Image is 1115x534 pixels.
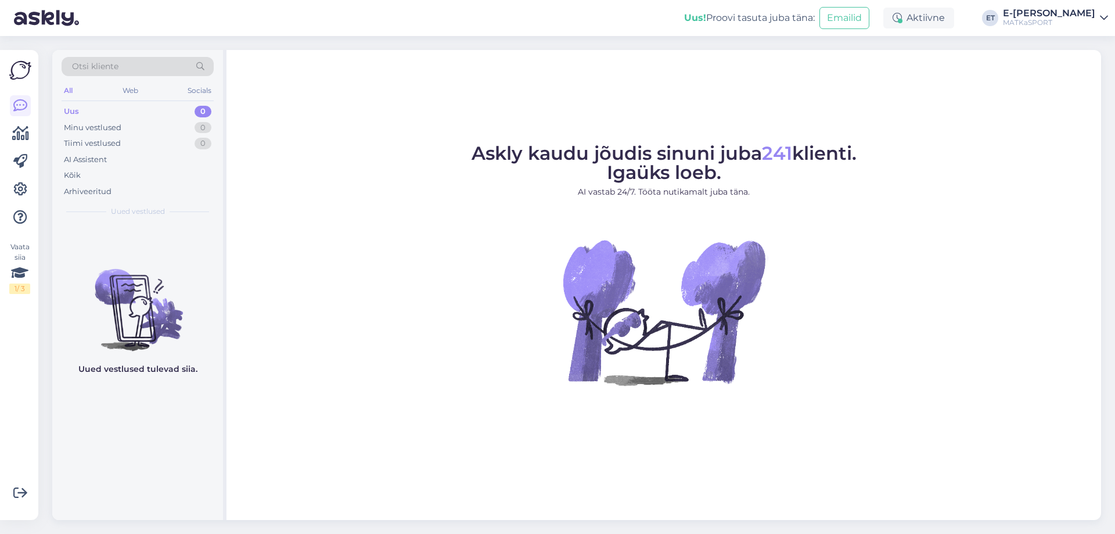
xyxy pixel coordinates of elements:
[472,186,857,198] p: AI vastab 24/7. Tööta nutikamalt juba täna.
[64,170,81,181] div: Kõik
[72,60,118,73] span: Otsi kliente
[78,363,197,375] p: Uued vestlused tulevad siia.
[1003,18,1095,27] div: MATKaSPORT
[64,106,79,117] div: Uus
[64,154,107,166] div: AI Assistent
[62,83,75,98] div: All
[52,248,223,353] img: No chats
[64,186,111,198] div: Arhiveeritud
[1003,9,1108,27] a: E-[PERSON_NAME]MATKaSPORT
[195,138,211,149] div: 0
[9,242,30,294] div: Vaata siia
[472,142,857,184] span: Askly kaudu jõudis sinuni juba klienti. Igaüks loeb.
[819,7,869,29] button: Emailid
[195,106,211,117] div: 0
[64,122,121,134] div: Minu vestlused
[982,10,998,26] div: ET
[185,83,214,98] div: Socials
[120,83,141,98] div: Web
[1003,9,1095,18] div: E-[PERSON_NAME]
[684,11,815,25] div: Proovi tasuta juba täna:
[559,207,768,417] img: No Chat active
[9,284,30,294] div: 1 / 3
[111,206,165,217] span: Uued vestlused
[195,122,211,134] div: 0
[762,142,792,164] span: 241
[64,138,121,149] div: Tiimi vestlused
[883,8,954,28] div: Aktiivne
[684,12,706,23] b: Uus!
[9,59,31,81] img: Askly Logo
